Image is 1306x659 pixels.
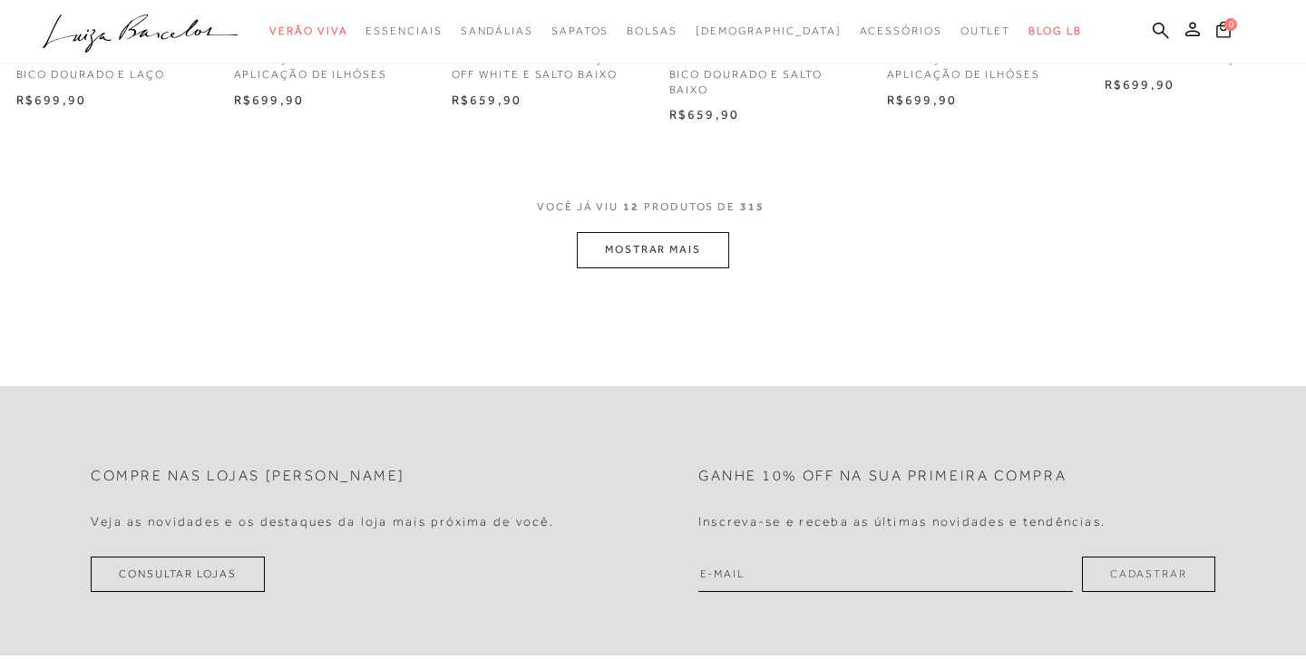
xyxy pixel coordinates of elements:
[740,199,765,233] span: 315
[860,24,942,37] span: Acessórios
[1028,15,1081,48] a: BLOG LB
[644,199,736,215] span: PRODUTOS DE
[696,24,842,37] span: [DEMOGRAPHIC_DATA]
[269,24,347,37] span: Verão Viva
[627,24,677,37] span: Bolsas
[860,15,942,48] a: categoryNavScreenReaderText
[461,15,533,48] a: categoryNavScreenReaderText
[91,468,405,485] h2: Compre nas lojas [PERSON_NAME]
[627,15,677,48] a: categoryNavScreenReaderText
[577,232,729,267] button: MOSTRAR MAIS
[452,92,522,107] span: R$659,90
[1224,18,1237,31] span: 0
[1028,24,1081,37] span: BLOG LB
[1105,77,1175,92] span: R$699,90
[623,199,639,233] span: 12
[16,92,87,107] span: R$699,90
[461,24,533,37] span: Sandálias
[365,24,442,37] span: Essenciais
[551,15,609,48] a: categoryNavScreenReaderText
[234,92,305,107] span: R$699,90
[960,24,1011,37] span: Outlet
[1211,20,1236,44] button: 0
[551,24,609,37] span: Sapatos
[887,92,958,107] span: R$699,90
[698,557,1073,592] input: E-mail
[91,514,554,529] h4: Veja as novidades e os destaques da loja mais próxima de você.
[537,199,619,215] span: VOCê JÁ VIU
[669,107,740,121] span: R$659,90
[696,15,842,48] a: noSubCategoriesText
[960,15,1011,48] a: categoryNavScreenReaderText
[365,15,442,48] a: categoryNavScreenReaderText
[269,15,347,48] a: categoryNavScreenReaderText
[1082,557,1215,592] button: Cadastrar
[698,468,1067,485] h2: Ganhe 10% off na sua primeira compra
[698,514,1106,529] h4: Inscreva-se e receba as últimas novidades e tendências.
[91,557,265,592] a: Consultar Lojas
